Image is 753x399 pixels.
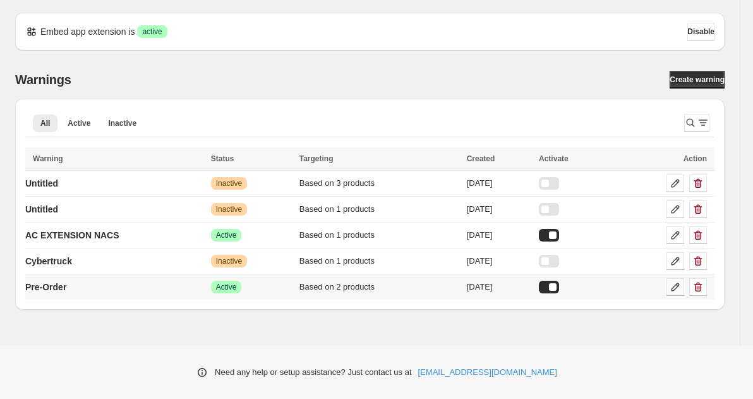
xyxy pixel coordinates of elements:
[299,281,459,293] div: Based on 2 products
[25,225,119,245] a: AC EXTENSION NACS
[40,118,50,128] span: All
[539,154,569,163] span: Activate
[25,277,66,297] a: Pre-Order
[670,71,725,89] a: Create warning
[467,229,531,242] div: [DATE]
[25,177,58,190] p: Untitled
[25,173,58,193] a: Untitled
[25,251,72,271] a: Cybertruck
[216,256,242,266] span: Inactive
[467,255,531,267] div: [DATE]
[25,255,72,267] p: Cybertruck
[142,27,162,37] span: active
[108,118,136,128] span: Inactive
[670,75,725,85] span: Create warning
[216,204,242,214] span: Inactive
[25,281,66,293] p: Pre-Order
[15,72,71,87] h2: Warnings
[216,178,242,188] span: Inactive
[467,281,531,293] div: [DATE]
[299,154,334,163] span: Targeting
[687,27,714,37] span: Disable
[687,23,714,40] button: Disable
[40,25,135,38] p: Embed app extension is
[68,118,90,128] span: Active
[467,154,495,163] span: Created
[684,154,707,163] span: Action
[418,366,557,379] a: [EMAIL_ADDRESS][DOMAIN_NAME]
[299,203,459,216] div: Based on 1 products
[467,177,531,190] div: [DATE]
[299,229,459,242] div: Based on 1 products
[467,203,531,216] div: [DATE]
[25,199,58,219] a: Untitled
[684,114,709,132] button: Search and filter results
[299,255,459,267] div: Based on 1 products
[25,203,58,216] p: Untitled
[216,282,237,292] span: Active
[25,229,119,242] p: AC EXTENSION NACS
[211,154,234,163] span: Status
[33,154,63,163] span: Warning
[299,177,459,190] div: Based on 3 products
[216,230,237,240] span: Active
